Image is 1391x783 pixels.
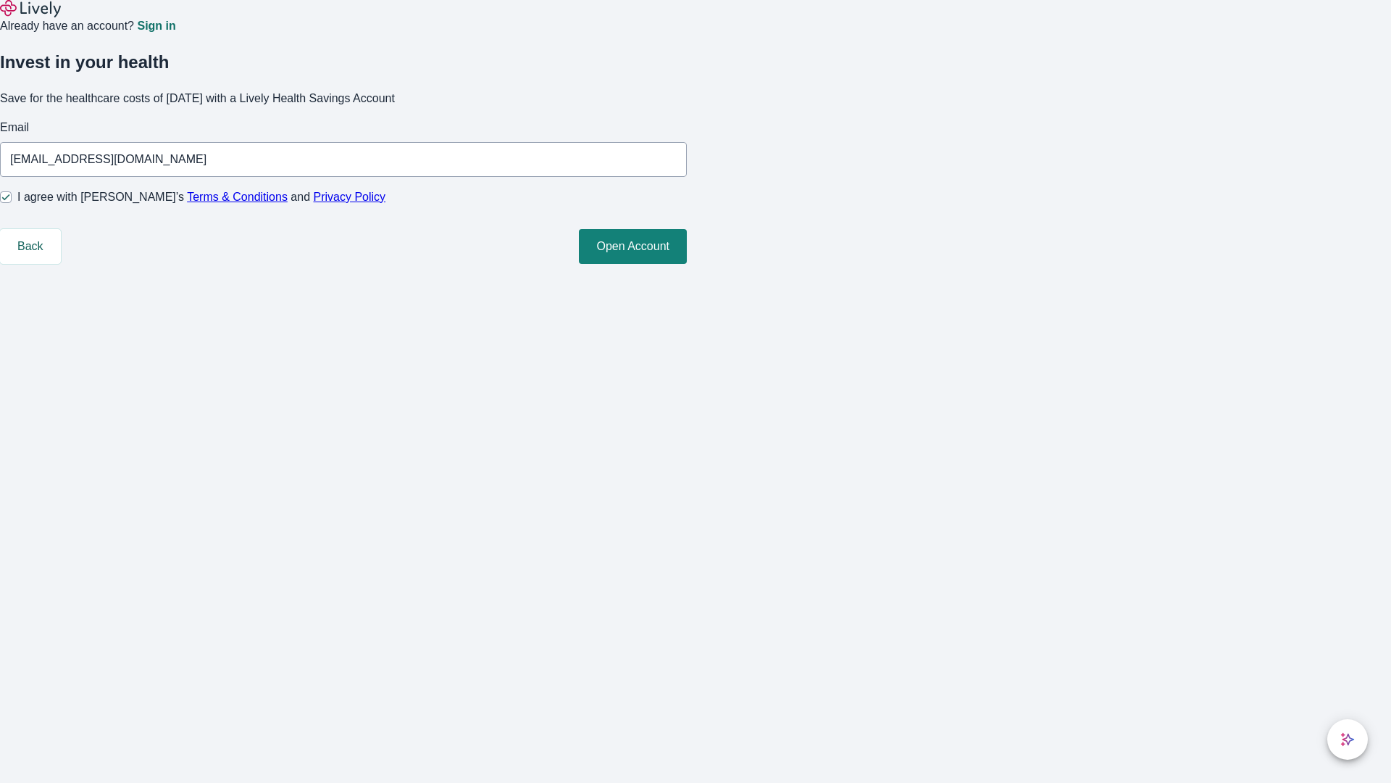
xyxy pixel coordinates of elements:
a: Sign in [137,20,175,32]
span: I agree with [PERSON_NAME]’s and [17,188,385,206]
a: Terms & Conditions [187,191,288,203]
button: Open Account [579,229,687,264]
button: chat [1327,719,1368,760]
a: Privacy Policy [314,191,386,203]
svg: Lively AI Assistant [1340,732,1355,747]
